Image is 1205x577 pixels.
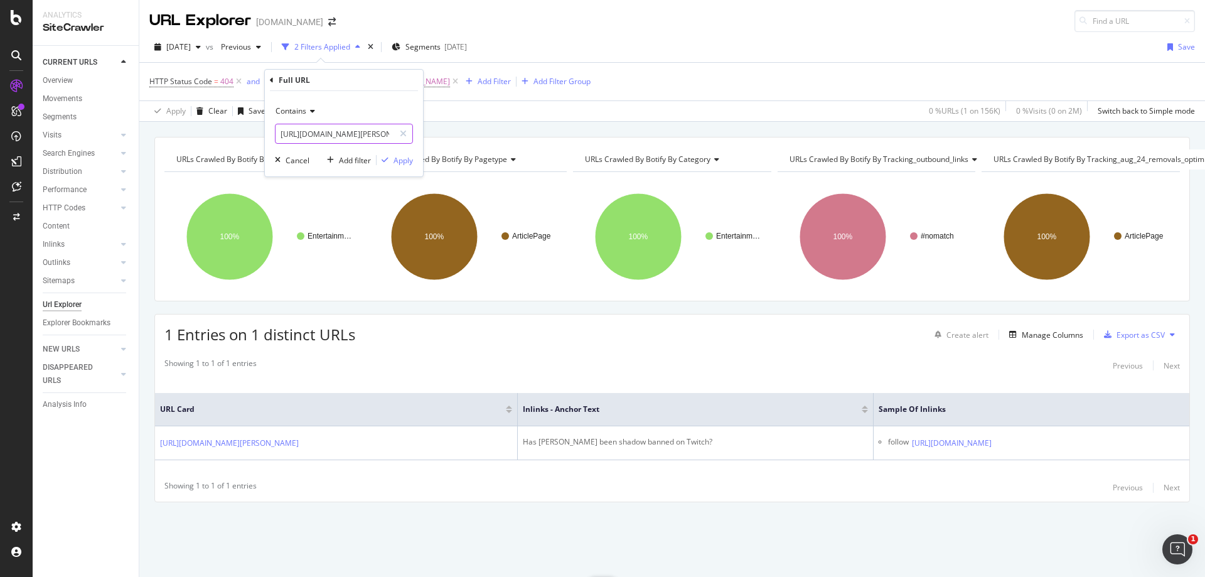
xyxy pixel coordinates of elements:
[1164,480,1180,495] button: Next
[328,18,336,26] div: arrow-right-arrow-left
[43,220,70,233] div: Content
[517,74,591,89] button: Add Filter Group
[365,41,376,53] div: times
[378,149,556,170] h4: URLs Crawled By Botify By pagetype
[164,182,363,291] svg: A chart.
[1117,330,1165,340] div: Export as CSV
[160,404,503,415] span: URL Card
[43,361,117,387] a: DISAPPEARED URLS
[270,154,309,166] button: Cancel
[716,232,760,240] text: Entertainm…
[43,316,110,330] div: Explorer Bookmarks
[43,274,117,288] a: Sitemaps
[1016,105,1082,116] div: 0 % Visits ( 0 on 2M )
[43,129,62,142] div: Visits
[1162,534,1192,564] iframe: Intercom live chat
[277,37,365,57] button: 2 Filters Applied
[43,220,130,233] a: Content
[478,76,511,87] div: Add Filter
[208,105,227,116] div: Clear
[216,37,266,57] button: Previous
[43,111,130,124] a: Segments
[405,41,441,52] span: Segments
[176,154,296,164] span: URLs Crawled By Botify By vertical
[43,165,82,178] div: Distribution
[160,437,299,450] a: [URL][DOMAIN_NAME][PERSON_NAME]
[294,41,350,52] div: 2 Filters Applied
[1188,534,1198,544] span: 1
[149,37,206,57] button: [DATE]
[164,480,257,495] div: Showing 1 to 1 of 1 entries
[164,324,355,345] span: 1 Entries on 1 distinct URLs
[286,155,309,166] div: Cancel
[43,129,117,142] a: Visits
[214,76,218,87] span: =
[166,105,186,116] div: Apply
[573,182,771,291] svg: A chart.
[1113,482,1143,493] div: Previous
[220,73,233,90] span: 404
[43,111,77,124] div: Segments
[377,154,413,166] button: Apply
[1164,482,1180,493] div: Next
[1022,330,1083,340] div: Manage Columns
[322,154,371,166] button: Add filter
[206,41,216,52] span: vs
[585,154,710,164] span: URLs Crawled By Botify By category
[43,343,80,356] div: NEW URLS
[1098,105,1195,116] div: Switch back to Simple mode
[149,101,186,121] button: Apply
[43,202,117,215] a: HTTP Codes
[1125,232,1164,240] text: ArticlePage
[982,182,1180,291] svg: A chart.
[790,154,968,164] span: URLs Crawled By Botify By tracking_outbound_links
[276,105,306,116] span: Contains
[1113,358,1143,373] button: Previous
[43,74,73,87] div: Overview
[424,232,444,241] text: 100%
[43,316,130,330] a: Explorer Bookmarks
[787,149,987,170] h4: URLs Crawled By Botify By tracking_outbound_links
[1004,327,1083,342] button: Manage Columns
[247,75,260,87] button: and
[43,183,87,197] div: Performance
[888,436,909,450] div: follow
[921,232,954,240] text: #nomatch
[523,404,843,415] span: Inlinks - Anchor Text
[43,238,117,251] a: Inlinks
[308,232,351,240] text: Entertainm…
[833,232,852,241] text: 100%
[512,232,551,240] text: ArticlePage
[43,165,117,178] a: Distribution
[1164,360,1180,371] div: Next
[43,147,95,160] div: Search Engines
[174,149,351,170] h4: URLs Crawled By Botify By vertical
[1113,480,1143,495] button: Previous
[629,232,648,241] text: 100%
[444,41,467,52] div: [DATE]
[912,437,992,450] a: [URL][DOMAIN_NAME]
[249,105,265,116] div: Save
[1093,101,1195,121] button: Switch back to Simple mode
[43,74,130,87] a: Overview
[256,16,323,28] div: [DOMAIN_NAME]
[166,41,191,52] span: 2025 Aug. 9th
[43,256,70,269] div: Outlinks
[43,56,97,69] div: CURRENT URLS
[220,232,240,241] text: 100%
[43,92,82,105] div: Movements
[43,343,117,356] a: NEW URLS
[43,398,130,411] a: Analysis Info
[582,149,760,170] h4: URLs Crawled By Botify By category
[43,56,117,69] a: CURRENT URLS
[461,74,511,89] button: Add Filter
[929,325,988,345] button: Create alert
[43,274,75,288] div: Sitemaps
[43,238,65,251] div: Inlinks
[43,298,130,311] a: Url Explorer
[1162,37,1195,57] button: Save
[43,92,130,105] a: Movements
